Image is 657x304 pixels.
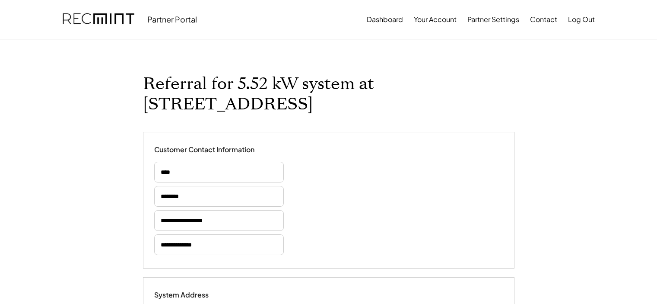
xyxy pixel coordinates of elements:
button: Log Out [568,11,595,28]
h1: Referral for 5.52 kW system at [STREET_ADDRESS] [143,74,514,115]
button: Contact [530,11,557,28]
div: Partner Portal [147,14,197,24]
button: Dashboard [367,11,403,28]
button: Your Account [414,11,457,28]
div: System Address [154,291,241,300]
button: Partner Settings [467,11,519,28]
img: recmint-logotype%403x.png [63,5,134,34]
div: Customer Contact Information [154,145,254,154]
